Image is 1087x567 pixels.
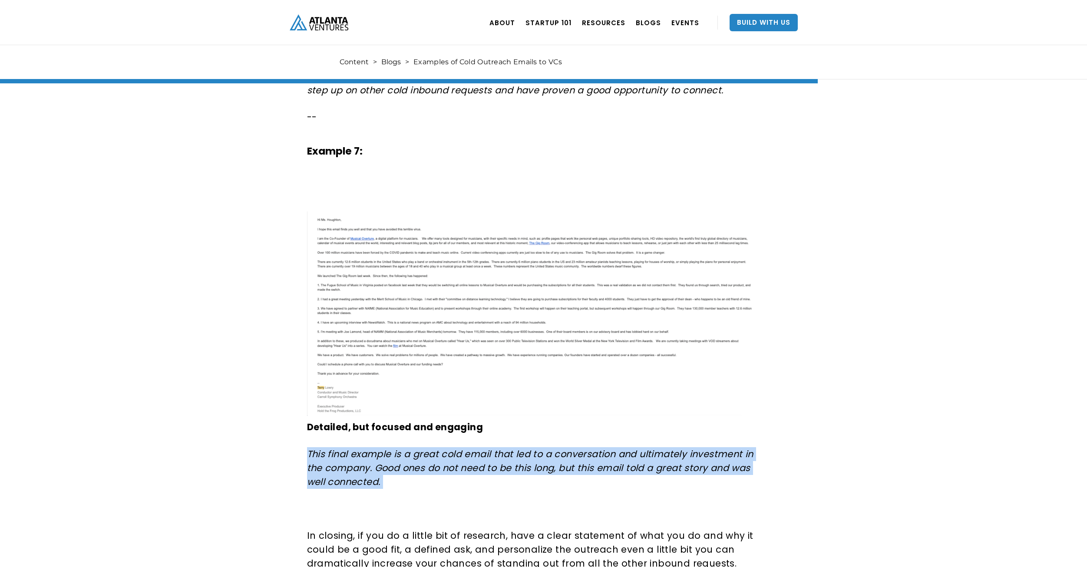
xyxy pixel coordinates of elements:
p: -- [307,110,756,124]
em: This final example is a great cold email that led to a conversation and ultimately investment in ... [307,448,753,488]
a: Startup 101 [525,10,572,35]
a: RESOURCES [582,10,625,35]
strong: Detailed, but focused and engaging [307,421,483,433]
div: Examples of Cold Outreach Emails to VCs [413,58,562,66]
p: ‍ [307,502,756,516]
a: EVENTS [671,10,699,35]
a: Blogs [381,58,401,66]
a: ABOUT [489,10,515,35]
strong: Example 7: [307,144,363,158]
div: > [405,58,409,66]
a: BLOGS [636,10,661,35]
a: Build With Us [730,14,798,31]
a: Content [340,58,369,66]
div: > [373,58,377,66]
